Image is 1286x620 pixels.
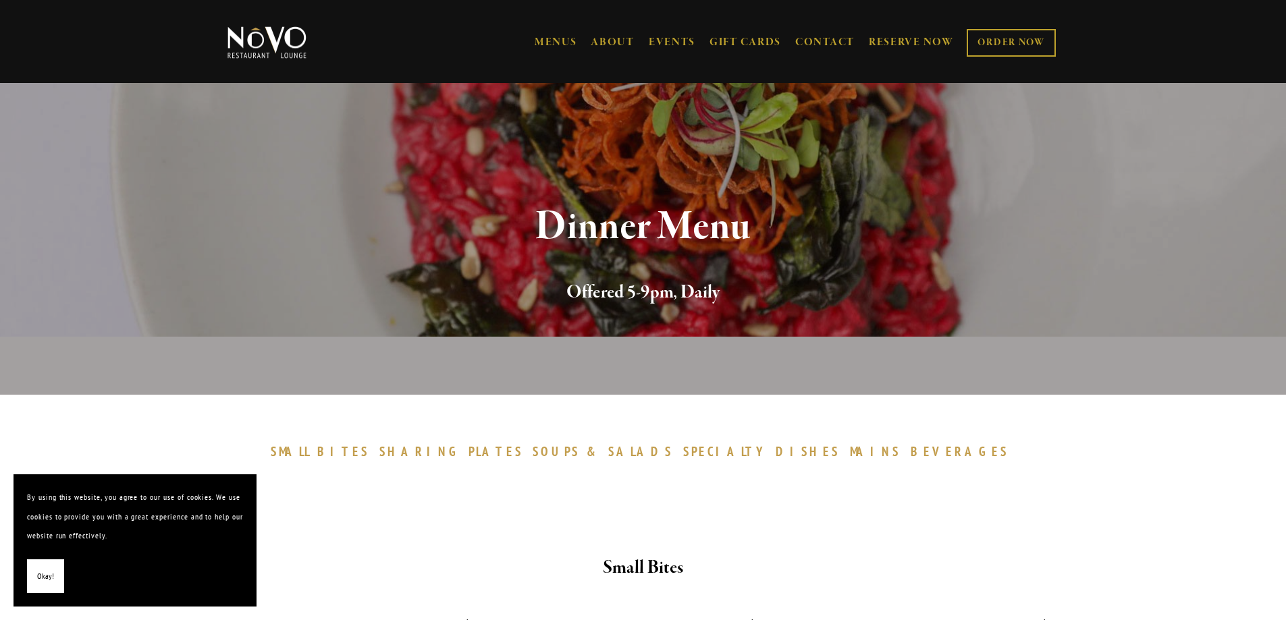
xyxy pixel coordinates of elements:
[591,36,635,49] a: ABOUT
[379,443,462,459] span: SHARING
[317,443,369,459] span: BITES
[608,443,673,459] span: SALADS
[850,443,907,459] a: MAINS
[683,443,847,459] a: SPECIALTYDISHES
[911,443,1009,459] span: BEVERAGES
[649,36,695,49] a: EVENTS
[271,443,377,459] a: SMALLBITES
[587,443,601,459] span: &
[535,36,577,49] a: MENUS
[850,443,901,459] span: MAINS
[869,30,954,55] a: RESERVE NOW
[709,30,781,55] a: GIFT CARDS
[27,559,64,594] button: Okay!
[911,443,1016,459] a: BEVERAGES
[795,30,855,55] a: CONTACT
[271,443,311,459] span: SMALL
[250,279,1037,307] h2: Offered 5-9pm, Daily
[37,567,54,586] span: Okay!
[776,443,840,459] span: DISHES
[468,443,523,459] span: PLATES
[379,443,529,459] a: SHARINGPLATES
[533,443,679,459] a: SOUPS&SALADS
[683,443,770,459] span: SPECIALTY
[603,556,683,580] strong: Small Bites
[27,488,243,546] p: By using this website, you agree to our use of cookies. We use cookies to provide you with a grea...
[533,443,580,459] span: SOUPS
[14,474,257,607] section: Cookie banner
[225,26,309,59] img: Novo Restaurant &amp; Lounge
[967,29,1055,57] a: ORDER NOW
[250,205,1037,249] h1: Dinner Menu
